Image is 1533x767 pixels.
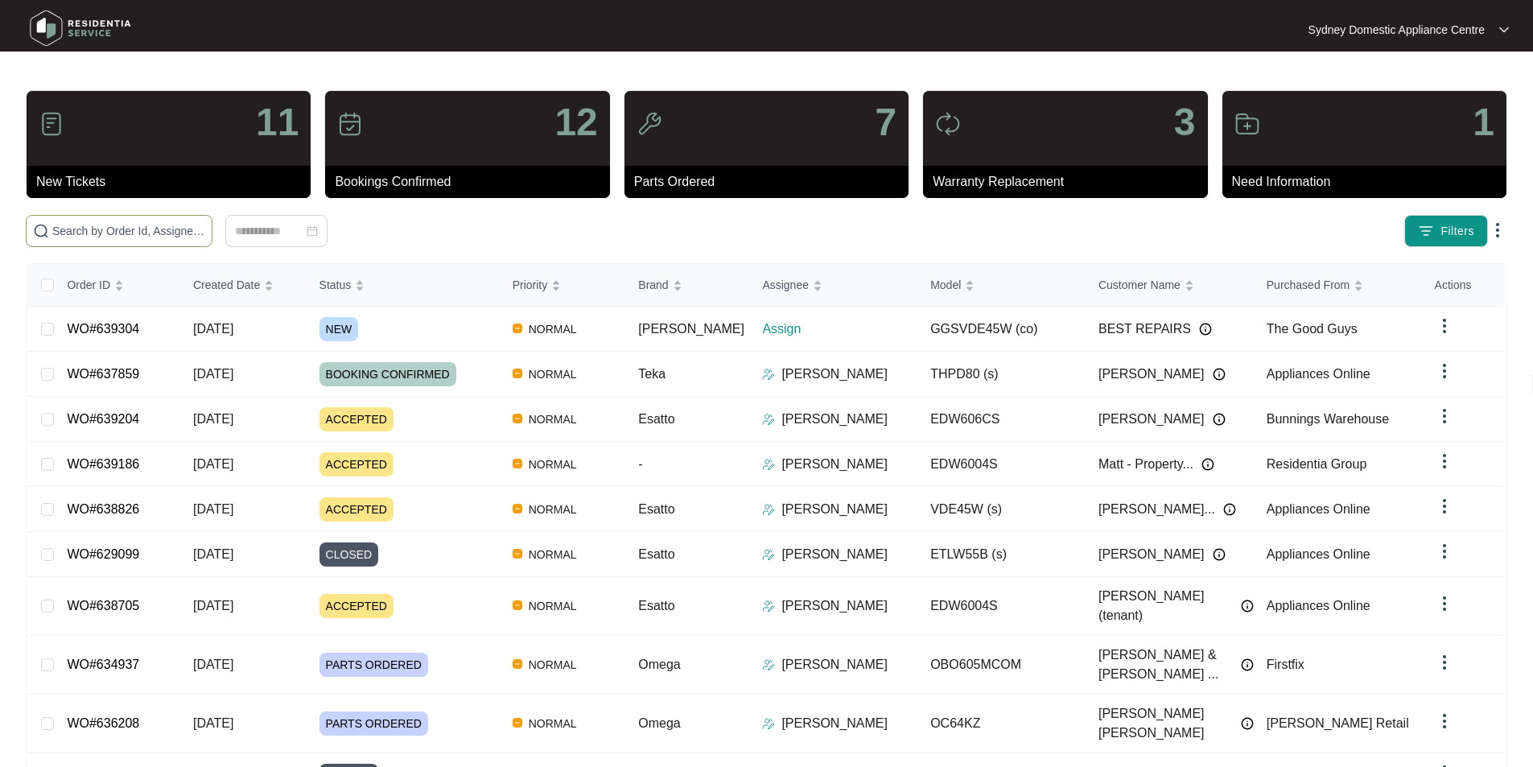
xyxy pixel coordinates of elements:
[1267,457,1367,471] span: Residentia Group
[513,549,522,559] img: Vercel Logo
[1435,406,1454,426] img: dropdown arrow
[1267,412,1389,426] span: Bunnings Warehouse
[180,264,307,307] th: Created Date
[1418,223,1434,239] img: filter icon
[762,600,775,612] img: Assigner Icon
[1488,221,1507,240] img: dropdown arrow
[638,502,674,516] span: Esatto
[1241,658,1254,671] img: Info icon
[522,545,583,564] span: NORMAL
[522,655,583,674] span: NORMAL
[513,459,522,468] img: Vercel Logo
[1086,264,1254,307] th: Customer Name
[54,264,180,307] th: Order ID
[33,223,49,239] img: search-icon
[319,653,428,677] span: PARTS ORDERED
[638,367,666,381] span: Teka
[67,502,139,516] a: WO#638826
[781,410,888,429] p: [PERSON_NAME]
[522,320,583,339] span: NORMAL
[762,413,775,426] img: Assigner Icon
[1267,716,1409,730] span: [PERSON_NAME] Retail
[1435,711,1454,731] img: dropdown arrow
[1440,223,1474,240] span: Filters
[762,458,775,471] img: Assigner Icon
[1098,587,1233,625] span: [PERSON_NAME] (tenant)
[24,4,137,52] img: residentia service logo
[1267,658,1304,671] span: Firstfix
[319,407,394,431] span: ACCEPTED
[319,317,359,341] span: NEW
[319,452,394,476] span: ACCEPTED
[781,655,888,674] p: [PERSON_NAME]
[1241,717,1254,730] img: Info icon
[637,111,662,137] img: icon
[1241,600,1254,612] img: Info icon
[917,532,1086,577] td: ETLW55B (s)
[638,276,668,294] span: Brand
[917,352,1086,397] td: THPD80 (s)
[638,412,674,426] span: Esatto
[1435,497,1454,516] img: dropdown arrow
[513,504,522,513] img: Vercel Logo
[1213,548,1226,561] img: Info icon
[193,457,233,471] span: [DATE]
[522,500,583,519] span: NORMAL
[522,410,583,429] span: NORMAL
[1098,545,1205,564] span: [PERSON_NAME]
[638,658,680,671] span: Omega
[319,497,394,522] span: ACCEPTED
[513,414,522,423] img: Vercel Logo
[1422,264,1506,307] th: Actions
[1435,653,1454,672] img: dropdown arrow
[193,276,260,294] span: Created Date
[67,276,110,294] span: Order ID
[67,457,139,471] a: WO#639186
[1267,276,1350,294] span: Purchased From
[1234,111,1260,137] img: icon
[67,547,139,561] a: WO#629099
[1098,320,1191,339] span: BEST REPAIRS
[762,717,775,730] img: Assigner Icon
[513,659,522,669] img: Vercel Logo
[1267,322,1358,336] span: The Good Guys
[256,103,299,142] p: 11
[513,324,522,333] img: Vercel Logo
[554,103,597,142] p: 12
[935,111,961,137] img: icon
[193,599,233,612] span: [DATE]
[1499,26,1509,34] img: dropdown arrow
[1435,452,1454,471] img: dropdown arrow
[930,276,961,294] span: Model
[67,716,139,730] a: WO#636208
[522,714,583,733] span: NORMAL
[1267,599,1370,612] span: Appliances Online
[762,503,775,516] img: Assigner Icon
[1223,503,1236,516] img: Info icon
[193,547,233,561] span: [DATE]
[781,714,888,733] p: [PERSON_NAME]
[781,545,888,564] p: [PERSON_NAME]
[1404,215,1488,247] button: filter iconFilters
[67,322,139,336] a: WO#639304
[319,594,394,618] span: ACCEPTED
[67,412,139,426] a: WO#639204
[917,307,1086,352] td: GGSVDE45W (co)
[522,455,583,474] span: NORMAL
[625,264,749,307] th: Brand
[1174,103,1196,142] p: 3
[1435,594,1454,613] img: dropdown arrow
[917,442,1086,487] td: EDW6004S
[762,548,775,561] img: Assigner Icon
[1435,361,1454,381] img: dropdown arrow
[1473,103,1494,142] p: 1
[1098,410,1205,429] span: [PERSON_NAME]
[762,276,809,294] span: Assignee
[762,368,775,381] img: Assigner Icon
[749,264,917,307] th: Assignee
[67,599,139,612] a: WO#638705
[67,367,139,381] a: WO#637859
[781,365,888,384] p: [PERSON_NAME]
[522,365,583,384] span: NORMAL
[1098,455,1193,474] span: Matt - Property...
